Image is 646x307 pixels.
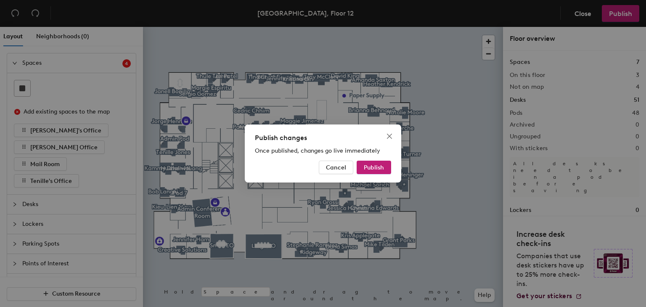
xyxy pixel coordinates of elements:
[255,133,391,143] div: Publish changes
[386,133,393,140] span: close
[364,164,384,171] span: Publish
[255,147,380,154] span: Once published, changes go live immediately
[383,133,396,140] span: Close
[357,161,391,174] button: Publish
[319,161,353,174] button: Cancel
[326,164,346,171] span: Cancel
[383,130,396,143] button: Close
